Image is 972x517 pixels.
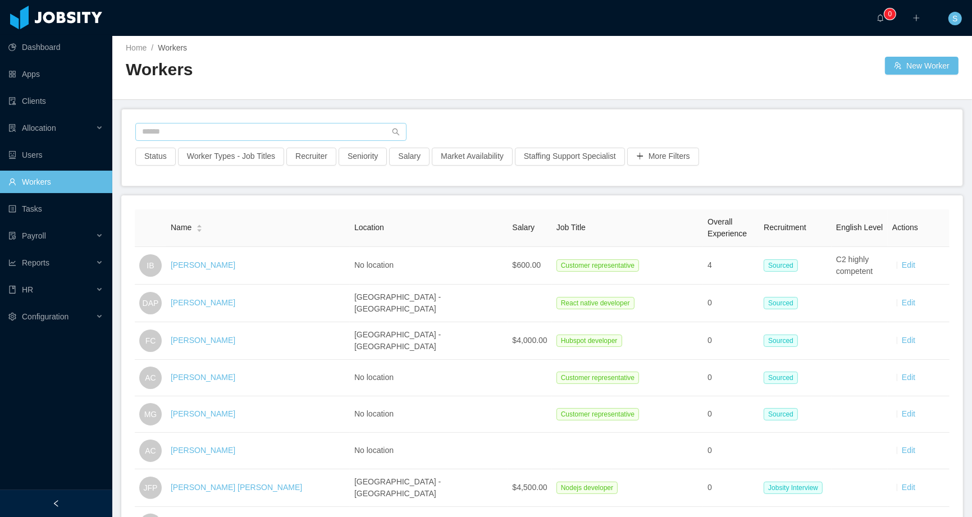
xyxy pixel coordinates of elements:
td: No location [350,247,508,285]
i: icon: book [8,286,16,294]
a: [PERSON_NAME] [171,336,235,345]
a: [PERSON_NAME] [171,409,235,418]
span: Workers [158,43,187,52]
span: Customer representative [556,408,639,420]
span: Payroll [22,231,46,240]
button: Recruiter [286,148,336,166]
span: DAP [143,292,159,314]
i: icon: setting [8,313,16,321]
a: Edit [902,260,915,269]
a: Edit [902,409,915,418]
h2: Workers [126,58,542,81]
button: Worker Types - Job Titles [178,148,284,166]
span: Location [354,223,384,232]
td: No location [350,396,508,433]
a: icon: userWorkers [8,171,103,193]
td: [GEOGRAPHIC_DATA] - [GEOGRAPHIC_DATA] [350,322,508,360]
span: AC [145,440,156,462]
span: Actions [892,223,918,232]
i: icon: line-chart [8,259,16,267]
td: 0 [703,396,759,433]
span: Sourced [764,335,798,347]
td: No location [350,433,508,469]
td: [GEOGRAPHIC_DATA] - [GEOGRAPHIC_DATA] [350,469,508,507]
button: icon: usergroup-addNew Worker [885,57,959,75]
span: Job Title [556,223,586,232]
a: Edit [902,336,915,345]
td: 0 [703,469,759,507]
div: Sort [196,223,203,231]
a: icon: auditClients [8,90,103,112]
span: Customer representative [556,259,639,272]
i: icon: file-protect [8,232,16,240]
span: JFP [144,477,158,499]
span: Nodejs developer [556,482,618,494]
span: Hubspot developer [556,335,622,347]
span: Sourced [764,259,798,272]
span: English Level [836,223,883,232]
td: No location [350,360,508,396]
span: IB [147,254,154,277]
button: icon: plusMore Filters [627,148,699,166]
span: Recruitment [764,223,806,232]
sup: 0 [884,8,896,20]
span: Name [171,222,191,234]
span: Salary [512,223,535,232]
td: 4 [703,247,759,285]
span: Allocation [22,123,56,132]
a: [PERSON_NAME] [171,260,235,269]
td: 0 [703,433,759,469]
span: MG [144,403,157,426]
i: icon: caret-up [197,223,203,227]
a: Sourced [764,298,802,307]
a: [PERSON_NAME] [171,446,235,455]
i: icon: search [392,128,400,136]
span: FC [145,330,156,352]
span: Reports [22,258,49,267]
span: AC [145,367,156,389]
span: Overall Experience [708,217,747,238]
button: Market Availability [432,148,513,166]
a: [PERSON_NAME] [171,298,235,307]
a: Sourced [764,260,802,269]
a: Home [126,43,147,52]
a: Sourced [764,373,802,382]
a: Edit [902,483,915,492]
span: $600.00 [512,260,541,269]
a: Edit [902,298,915,307]
span: Sourced [764,372,798,384]
span: $4,500.00 [512,483,547,492]
a: Sourced [764,336,802,345]
a: icon: appstoreApps [8,63,103,85]
button: Salary [389,148,430,166]
a: Sourced [764,409,802,418]
a: icon: profileTasks [8,198,103,220]
i: icon: plus [912,14,920,22]
span: React native developer [556,297,635,309]
span: Customer representative [556,372,639,384]
a: Edit [902,373,915,382]
span: Configuration [22,312,69,321]
a: icon: robotUsers [8,144,103,166]
a: Edit [902,446,915,455]
i: icon: solution [8,124,16,132]
span: S [952,12,957,25]
i: icon: bell [877,14,884,22]
a: icon: pie-chartDashboard [8,36,103,58]
a: [PERSON_NAME] [171,373,235,382]
span: Jobsity Interview [764,482,823,494]
td: [GEOGRAPHIC_DATA] - [GEOGRAPHIC_DATA] [350,285,508,322]
a: [PERSON_NAME] [PERSON_NAME] [171,483,302,492]
button: Status [135,148,176,166]
i: icon: caret-down [197,227,203,231]
a: Jobsity Interview [764,483,827,492]
td: C2 highly competent [832,247,888,285]
button: Seniority [339,148,387,166]
span: HR [22,285,33,294]
span: $4,000.00 [512,336,547,345]
span: / [151,43,153,52]
td: 0 [703,360,759,396]
button: Staffing Support Specialist [515,148,625,166]
span: Sourced [764,408,798,420]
